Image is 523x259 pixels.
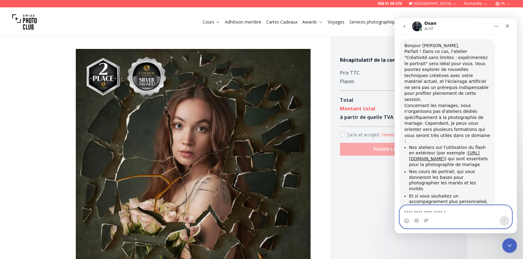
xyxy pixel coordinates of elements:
[349,19,406,25] a: Services photographiques
[381,132,424,138] button: Accept termsJ'ai lu et accepté
[302,19,323,25] a: Awards
[200,18,223,26] button: Cours
[105,198,115,208] button: Envoyer un message…
[340,113,402,121] div: à partir de quelle TVA 0 %
[453,18,473,26] button: Blog
[395,18,517,233] iframe: Intercom live chat
[12,10,37,34] img: Swiss photo club
[14,175,95,209] li: Et si vous souhaitez un accompagnement plus personnalisé, nous pouvons également organiser quelqu...
[5,187,117,198] textarea: Envoyer un message...
[325,18,347,26] button: Voyages
[29,200,34,205] button: Télécharger la pièce jointe
[223,18,264,26] button: Adhésion membre
[340,56,457,64] h4: Récapitulatif de la commande
[328,19,344,25] a: Voyages
[340,132,345,137] input: Accept terms
[378,1,402,6] a: 058 51 00 270
[264,18,300,26] button: Cartes Cadeaux
[340,143,457,156] button: PASSER LA COMMANDE
[203,19,220,25] a: Cours
[9,200,14,205] button: Sélectionneur d’emoji
[10,85,95,127] div: Concernant les mariages, nous n'organisons pas d'ateliers dédiés spécifiquement à la photographie...
[19,200,24,205] button: Sélectionneur de fichier gif
[340,104,375,113] div: Montant total
[5,21,100,252] div: Bonjour [PERSON_NAME],Parfait ! Dans ce cas, l'atelier "Créativité sans limites : expérimentez le...
[340,68,360,77] div: Prix TTC
[266,19,297,25] a: Cartes Cadeaux
[347,18,409,26] button: Services photographiques
[340,77,354,86] div: Places
[14,151,95,173] li: Nos cours de portrait, qui vous donneront les bases pour photographier les mariés et les invités
[502,238,517,253] iframe: Intercom live chat
[225,19,261,25] a: Adhésion membre
[10,25,95,31] div: Bonjour [PERSON_NAME],
[476,18,511,26] button: S'identifier
[10,31,95,84] div: Parfait ! Dans ce cas, l'atelier "Créativité sans limites : expérimentez le portrait" sera idéal ...
[347,132,381,138] span: J'ai lu et accepté
[374,146,423,152] b: PASSER LA COMMANDE
[14,127,95,149] li: Nos ateliers sur l'utilisation du flash en extérieur (par exemple : ) qui sont essentiels pour la...
[340,96,353,104] div: Total
[300,18,325,26] button: Awards
[409,18,453,26] button: Rencontrez-nous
